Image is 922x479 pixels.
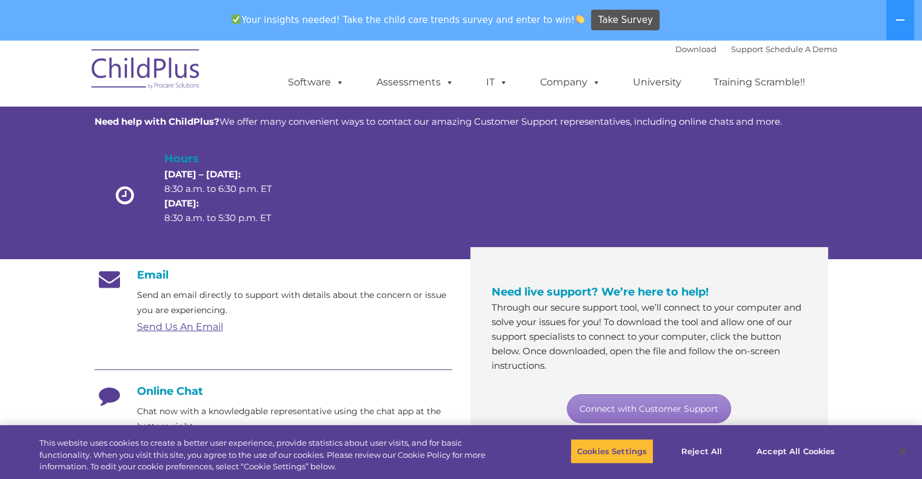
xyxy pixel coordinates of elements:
[731,44,763,54] a: Support
[675,44,717,54] a: Download
[364,70,466,94] a: Assessments
[492,300,807,373] p: Through our secure support tool, we’ll connect to your computer and solve your issues for you! To...
[598,10,653,31] span: Take Survey
[164,150,293,167] h4: Hours
[766,44,837,54] a: Schedule A Demo
[528,70,613,94] a: Company
[701,70,817,94] a: Training Scramble!!
[95,385,452,398] h4: Online Chat
[889,438,916,464] button: Close
[137,404,452,434] p: Chat now with a knowledgable representative using the chat app at the bottom right.
[227,8,590,31] span: Your insights needed! Take the child care trends survey and enter to win!
[95,268,452,282] h4: Email
[39,437,507,473] div: This website uses cookies to create a better user experience, provide statistics about user visit...
[137,288,452,318] p: Send an email directly to support with details about the concern or issue you are experiencing.
[575,15,584,24] img: 👏
[567,394,731,423] a: Connect with Customer Support
[164,168,241,180] strong: [DATE] – [DATE]:
[85,41,207,101] img: ChildPlus by Procare Solutions
[474,70,520,94] a: IT
[95,116,219,127] strong: Need help with ChildPlus?
[750,438,841,464] button: Accept All Cookies
[591,10,660,31] a: Take Survey
[164,167,293,225] p: 8:30 a.m. to 6:30 p.m. ET 8:30 a.m. to 5:30 p.m. ET
[570,438,653,464] button: Cookies Settings
[232,15,241,24] img: ✅
[164,197,199,209] strong: [DATE]:
[675,44,837,54] font: |
[276,70,356,94] a: Software
[664,438,740,464] button: Reject All
[492,285,709,299] span: Need live support? We’re here to help!
[137,321,223,332] a: Send Us An Email
[621,70,693,94] a: University
[95,116,782,127] span: We offer many convenient ways to contact our amazing Customer Support representatives, including ...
